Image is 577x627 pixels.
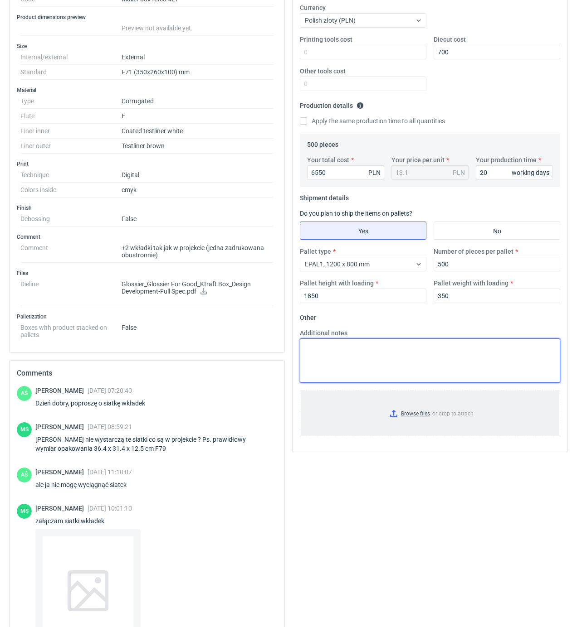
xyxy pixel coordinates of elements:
label: Pallet height with loading [300,279,374,288]
h3: Files [17,270,277,277]
dd: E [122,109,274,124]
legend: 500 pieces [307,137,338,148]
div: [PERSON_NAME] nie wystarczą te siatki co są w projekcie ? Ps. prawidłowy wymiar opakowania 36.4 x... [35,435,277,453]
dt: Debossing [20,212,122,227]
dd: +2 wkładki tak jak w projekcie (jedna zadrukowana obustronnie) [122,241,274,263]
figcaption: MS [17,422,32,437]
input: 0 [300,77,426,91]
h3: Product dimensions preview [17,14,277,21]
h3: Size [17,43,277,50]
legend: Shipment details [300,191,349,202]
h3: Comment [17,233,277,241]
span: [DATE] 07:20:40 [88,387,132,394]
span: Preview not available yet. [122,24,193,32]
dd: Testliner brown [122,139,274,154]
h3: Material [17,87,277,94]
div: Maciej Sikora [17,422,32,437]
figcaption: AŚ [17,468,32,482]
span: [DATE] 11:10:07 [88,468,132,476]
h2: Comments [17,368,277,379]
span: [PERSON_NAME] [35,387,88,394]
label: Pallet weight with loading [434,279,509,288]
span: [PERSON_NAME] [35,505,88,512]
label: Currency [300,3,326,12]
label: Your total cost [307,155,349,164]
input: 0 [434,45,560,59]
span: [PERSON_NAME] [35,423,88,430]
dd: Digital [122,168,274,183]
figcaption: AŚ [17,386,32,401]
span: [DATE] 10:01:10 [88,505,132,512]
input: 0 [434,257,560,271]
span: [PERSON_NAME] [35,468,88,476]
p: Glossier_Glossier For Good_Ktraft Box_Design Development-Full Spec.pdf [122,280,274,296]
dt: Flute [20,109,122,124]
input: 0 [300,289,426,303]
label: Your production time [476,155,537,164]
h3: Finish [17,204,277,212]
dt: Standard [20,65,122,80]
input: 0 [476,165,553,180]
dt: Dieline [20,277,122,306]
dd: False [122,212,274,227]
label: Number of pieces per pallet [434,247,513,256]
legend: Production details [300,98,364,109]
input: 0 [307,165,384,180]
label: Apply the same production time to all quantities [300,116,445,125]
label: or drop to attach [300,391,560,437]
input: 0 [300,45,426,59]
label: Other tools cost [300,67,346,76]
dt: Colors inside [20,183,122,198]
span: [DATE] 08:59:21 [88,423,132,430]
dt: Liner inner [20,124,122,139]
span: Polish złoty (PLN) [305,17,356,24]
figcaption: MS [17,504,32,519]
label: Diecut cost [434,35,466,44]
div: PLN [368,168,381,177]
dd: False [122,320,274,338]
dd: cmyk [122,183,274,198]
label: Additional notes [300,328,347,338]
div: Adrian Świerżewski [17,386,32,401]
label: Printing tools cost [300,35,352,44]
h3: Palletization [17,313,277,320]
label: No [434,222,560,240]
label: Yes [300,222,426,240]
h3: Print [17,160,277,168]
div: Maciej Sikora [17,504,32,519]
dd: External [122,50,274,65]
dd: Coated testliner white [122,124,274,139]
div: ale ja nie mogę wyciągnąć siatek [35,480,137,489]
div: PLN [453,168,465,177]
dt: Technique [20,168,122,183]
label: Do you plan to ship the items on pallets? [300,210,412,217]
legend: Other [300,310,316,321]
label: Pallet type [300,247,331,256]
div: working days [512,168,549,177]
dt: Liner outer [20,139,122,154]
dt: Type [20,94,122,109]
label: Your price per unit [391,155,445,164]
div: Dzień dobry, poproszę o siatkę wkładek [35,399,156,408]
input: 0 [434,289,560,303]
dt: Internal/external [20,50,122,65]
dd: F71 (350x260x100) mm [122,65,274,80]
div: Adrian Świerżewski [17,468,32,482]
dd: Corrugated [122,94,274,109]
dt: Boxes with product stacked on pallets [20,320,122,338]
div: załączam siatki wkładek [35,516,141,526]
dt: Comment [20,241,122,263]
span: EPAL1, 1200 x 800 mm [305,260,370,268]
